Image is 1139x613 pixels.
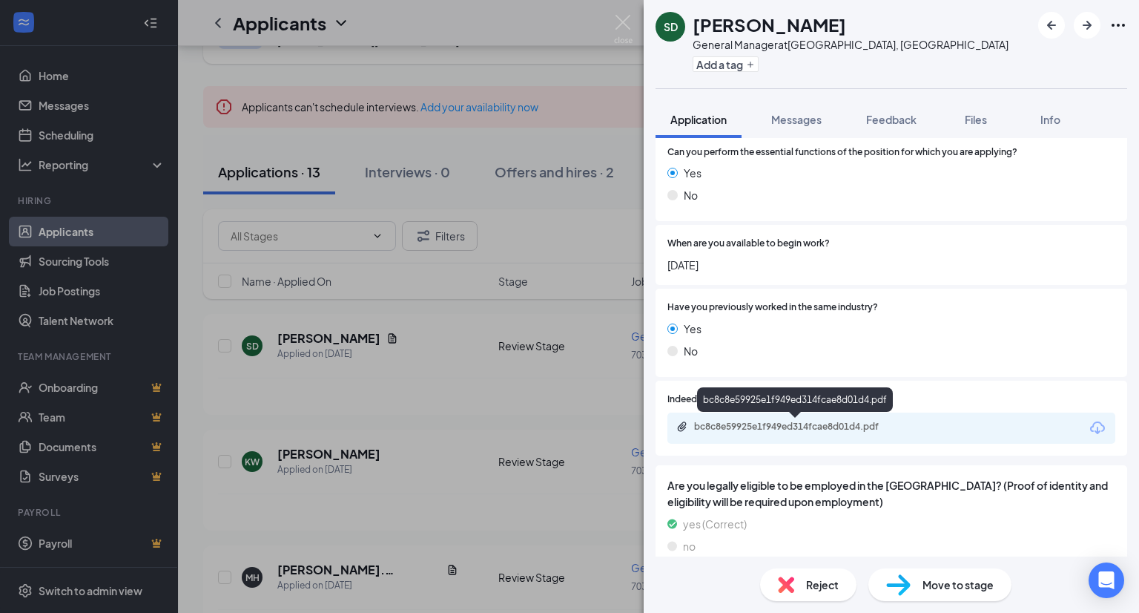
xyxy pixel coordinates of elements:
span: Indeed Resume [667,393,733,407]
span: Can you perform the essential functions of the position for which you are applying? [667,145,1017,160]
span: No [684,343,698,359]
svg: ArrowLeftNew [1043,16,1060,34]
svg: Plus [746,60,755,69]
span: yes (Correct) [683,516,747,532]
span: Application [670,113,727,126]
div: Open Intercom Messenger [1089,563,1124,598]
span: No [684,187,698,203]
svg: Download [1089,419,1106,437]
span: [DATE] [667,257,1115,273]
span: Move to stage [922,577,994,593]
div: General Manager at [GEOGRAPHIC_DATA], [GEOGRAPHIC_DATA] [693,37,1008,52]
div: bc8c8e59925e1f949ed314fcae8d01d4.pdf [694,421,902,433]
span: Are you legally eligible to be employed in the [GEOGRAPHIC_DATA]? (Proof of identity and eligibil... [667,477,1115,510]
button: ArrowLeftNew [1038,12,1065,39]
span: Have you previously worked in the same industry? [667,301,878,315]
span: Messages [771,113,822,126]
span: Files [965,113,987,126]
span: Yes [684,165,701,181]
span: Yes [684,321,701,337]
span: no [683,538,696,554]
button: PlusAdd a tag [693,56,759,72]
a: Paperclipbc8c8e59925e1f949ed314fcae8d01d4.pdf [676,421,917,435]
span: Info [1040,113,1060,126]
span: Reject [806,577,839,593]
svg: Paperclip [676,421,688,433]
span: Feedback [866,113,917,126]
svg: Ellipses [1109,16,1127,34]
div: SD [664,19,678,34]
span: When are you available to begin work? [667,237,830,251]
h1: [PERSON_NAME] [693,12,846,37]
div: bc8c8e59925e1f949ed314fcae8d01d4.pdf [697,387,893,412]
svg: ArrowRight [1078,16,1096,34]
button: ArrowRight [1074,12,1100,39]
